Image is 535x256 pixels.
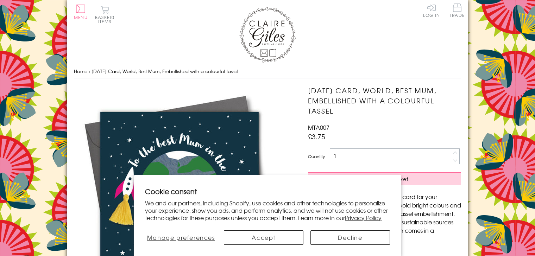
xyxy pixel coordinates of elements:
[345,213,382,222] a: Privacy Policy
[450,4,465,19] a: Trade
[145,186,390,196] h2: Cookie consent
[308,85,461,116] h1: [DATE] Card, World, Best Mum, Embellished with a colourful tassel
[145,199,390,221] p: We and our partners, including Shopify, use cookies and other technologies to personalize your ex...
[98,14,114,25] span: 0 items
[308,123,329,132] span: MTA007
[224,230,303,245] button: Accept
[74,14,88,20] span: Menu
[74,5,88,19] button: Menu
[423,4,440,17] a: Log In
[308,132,325,141] span: £3.75
[239,7,296,63] img: Claire Giles Greetings Cards
[74,64,461,79] nav: breadcrumbs
[308,172,461,185] button: Add to Basket
[308,153,325,160] label: Quantity
[310,230,390,245] button: Decline
[145,230,217,245] button: Manage preferences
[92,68,238,75] span: [DATE] Card, World, Best Mum, Embellished with a colourful tassel
[74,68,87,75] a: Home
[147,233,215,242] span: Manage preferences
[95,6,114,24] button: Basket0 items
[450,4,465,17] span: Trade
[89,68,90,75] span: ›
